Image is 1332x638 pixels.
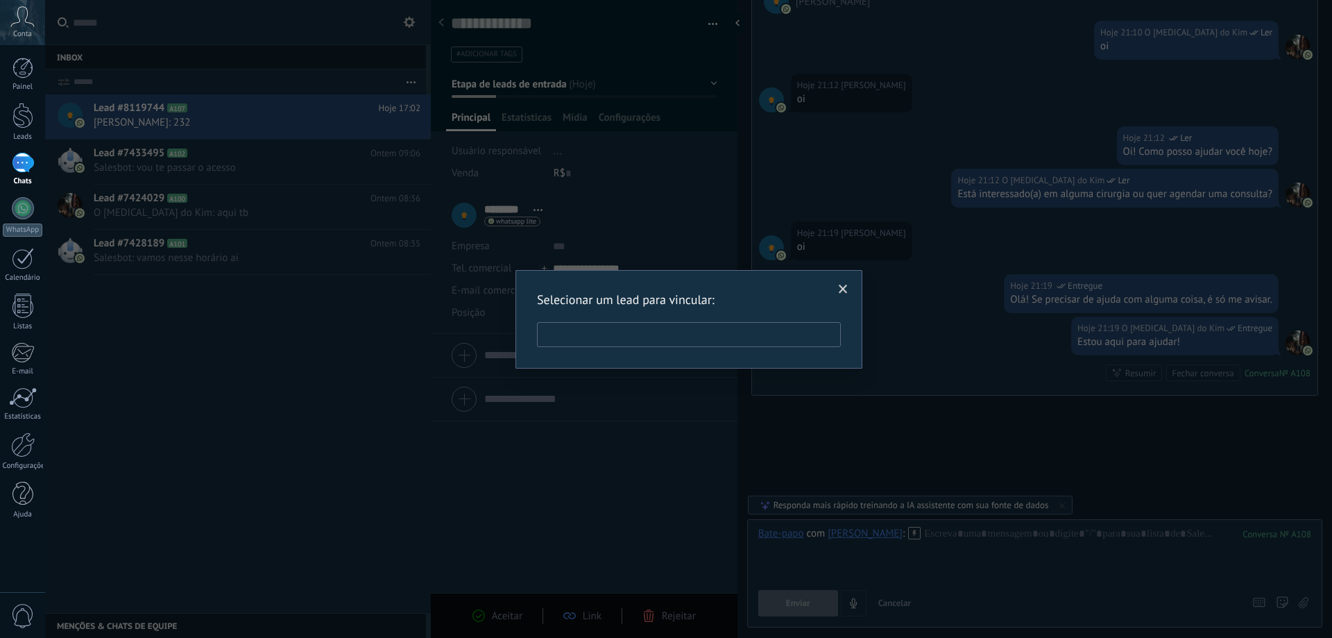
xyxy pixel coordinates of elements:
div: Chats [3,177,43,186]
div: Listas [3,322,43,331]
div: Estatísticas [3,412,43,421]
div: Leads [3,133,43,142]
span: Conta [13,30,32,39]
div: Configurações [3,462,43,471]
div: Calendário [3,274,43,283]
div: WhatsApp [3,224,42,237]
div: E-mail [3,367,43,376]
div: Ajuda [3,510,43,519]
div: Painel [3,83,43,92]
h2: Selecionar um lead para vincular: [537,292,827,308]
